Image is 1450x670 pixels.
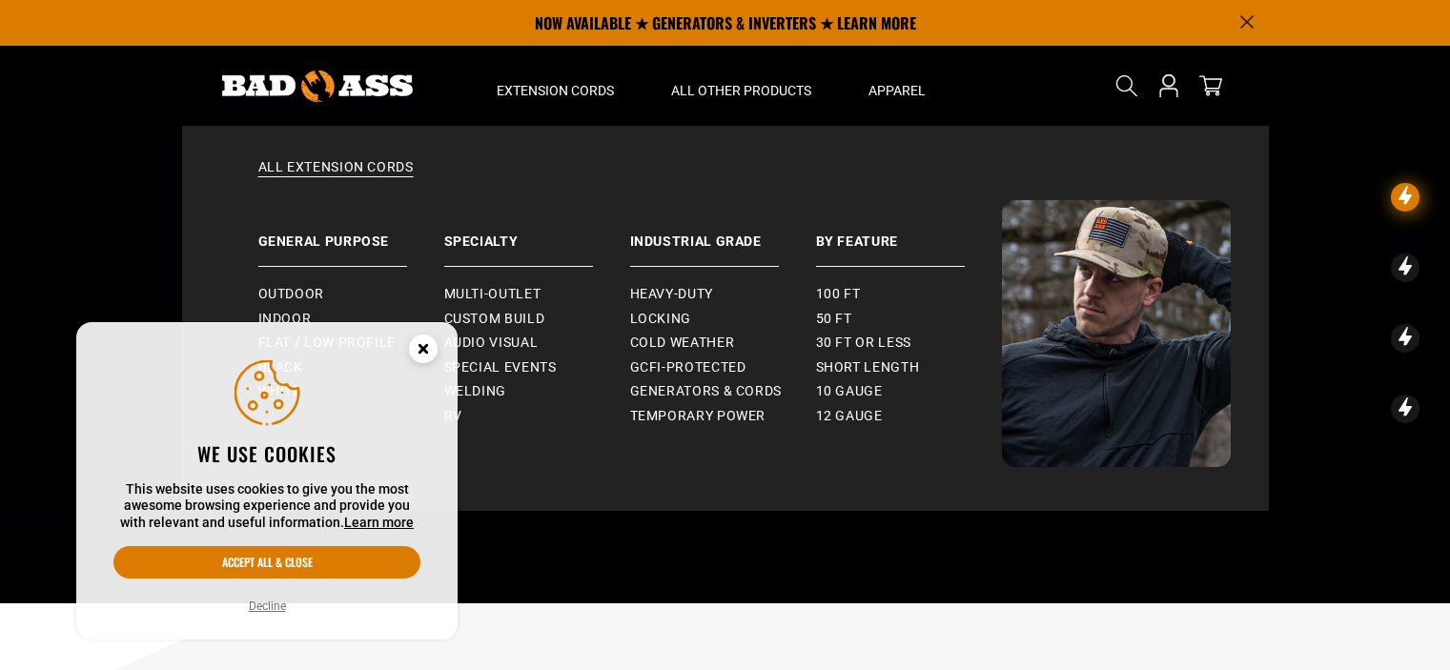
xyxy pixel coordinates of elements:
[816,404,1002,429] a: 12 gauge
[630,359,746,376] span: GCFI-Protected
[220,158,1231,200] a: All Extension Cords
[816,359,920,376] span: Short Length
[258,282,444,307] a: Outdoor
[630,408,766,425] span: Temporary Power
[816,383,883,400] span: 10 gauge
[113,546,420,579] button: Accept all & close
[468,46,643,126] summary: Extension Cords
[816,282,1002,307] a: 100 ft
[444,311,545,328] span: Custom Build
[1112,71,1142,101] summary: Search
[444,331,630,355] a: Audio Visual
[344,515,414,530] a: Learn more
[444,383,506,400] span: Welding
[222,71,413,102] img: Bad Ass Extension Cords
[630,200,816,267] a: Industrial Grade
[630,404,816,429] a: Temporary Power
[816,200,1002,267] a: By Feature
[630,286,713,303] span: Heavy-Duty
[444,335,539,352] span: Audio Visual
[113,481,420,532] p: This website uses cookies to give you the most awesome browsing experience and provide you with r...
[497,82,614,99] span: Extension Cords
[630,383,783,400] span: Generators & Cords
[816,355,1002,380] a: Short Length
[444,282,630,307] a: Multi-Outlet
[444,404,630,429] a: RV
[258,200,444,267] a: General Purpose
[444,355,630,380] a: Special Events
[444,359,557,376] span: Special Events
[76,322,458,640] aside: Cookie Consent
[816,307,1002,332] a: 50 ft
[868,82,926,99] span: Apparel
[840,46,954,126] summary: Apparel
[816,331,1002,355] a: 30 ft or less
[816,311,852,328] span: 50 ft
[243,597,292,616] button: Decline
[113,441,420,466] h2: We use cookies
[258,286,324,303] span: Outdoor
[630,282,816,307] a: Heavy-Duty
[630,331,816,355] a: Cold Weather
[630,311,691,328] span: Locking
[671,82,811,99] span: All Other Products
[816,379,1002,404] a: 10 gauge
[630,355,816,380] a: GCFI-Protected
[630,335,735,352] span: Cold Weather
[643,46,840,126] summary: All Other Products
[816,335,911,352] span: 30 ft or less
[258,307,444,332] a: Indoor
[1002,200,1231,467] img: Bad Ass Extension Cords
[630,379,816,404] a: Generators & Cords
[444,200,630,267] a: Specialty
[258,311,312,328] span: Indoor
[816,408,883,425] span: 12 gauge
[816,286,861,303] span: 100 ft
[630,307,816,332] a: Locking
[444,379,630,404] a: Welding
[444,286,541,303] span: Multi-Outlet
[444,307,630,332] a: Custom Build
